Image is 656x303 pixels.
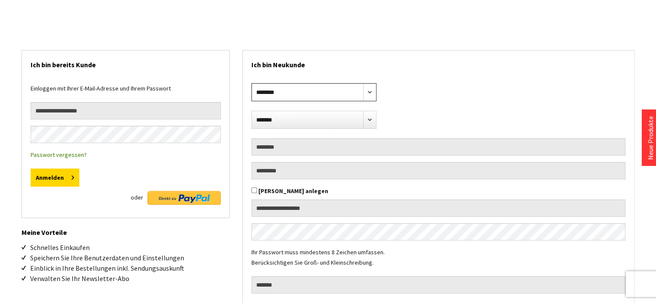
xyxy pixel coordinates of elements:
[30,242,230,253] li: Schnelles Einkaufen
[251,247,625,276] div: Ihr Passwort muss mindestens 8 Zeichen umfassen. Berücksichtigen Sie Groß- und Kleinschreibung.
[30,253,230,263] li: Speichern Sie Ihre Benutzerdaten und Einstellungen
[30,273,230,284] li: Verwalten Sie Ihr Newsletter-Abo
[31,83,221,102] div: Einloggen mit Ihrer E-Mail-Adresse und Ihrem Passwort
[131,191,143,204] span: oder
[31,151,87,159] a: Passwort vergessen?
[22,218,230,238] h2: Meine Vorteile
[148,191,221,205] img: Direkt zu PayPal Button
[31,169,79,187] button: Anmelden
[31,50,221,75] h2: Ich bin bereits Kunde
[251,50,625,75] h2: Ich bin Neukunde
[30,263,230,273] li: Einblick in Ihre Bestellungen inkl. Sendungsauskunft
[258,187,328,195] label: [PERSON_NAME] anlegen
[646,116,655,160] a: Neue Produkte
